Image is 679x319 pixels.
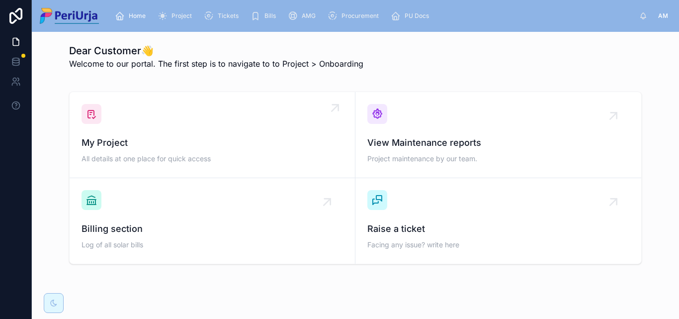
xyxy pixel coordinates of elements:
span: Log of all solar bills [82,240,343,250]
div: scrollable content [107,5,639,27]
span: All details at one place for quick access [82,154,343,164]
a: Home [112,7,153,25]
a: Tickets [201,7,246,25]
span: Billing section [82,222,343,236]
a: View Maintenance reportsProject maintenance by our team. [355,92,641,178]
a: Raise a ticketFacing any issue? write here [355,178,641,264]
a: Billing sectionLog of all solar bills [70,178,355,264]
span: Bills [264,12,276,20]
span: Project maintenance by our team. [367,154,629,164]
img: App logo [40,8,99,24]
span: AM [658,12,668,20]
span: Raise a ticket [367,222,629,236]
span: Home [129,12,146,20]
a: Project [155,7,199,25]
span: AMG [302,12,316,20]
span: Tickets [218,12,239,20]
a: Procurement [325,7,386,25]
p: Welcome to our portal. The first step is to navigate to to Project > Onboarding [69,58,363,70]
a: AMG [285,7,323,25]
span: View Maintenance reports [367,136,629,150]
a: My ProjectAll details at one place for quick access [70,92,355,178]
a: PU Docs [388,7,436,25]
span: Facing any issue? write here [367,240,629,250]
span: Procurement [341,12,379,20]
a: Bills [248,7,283,25]
span: My Project [82,136,343,150]
h1: Dear Customer👋 [69,44,363,58]
span: PU Docs [405,12,429,20]
span: Project [171,12,192,20]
